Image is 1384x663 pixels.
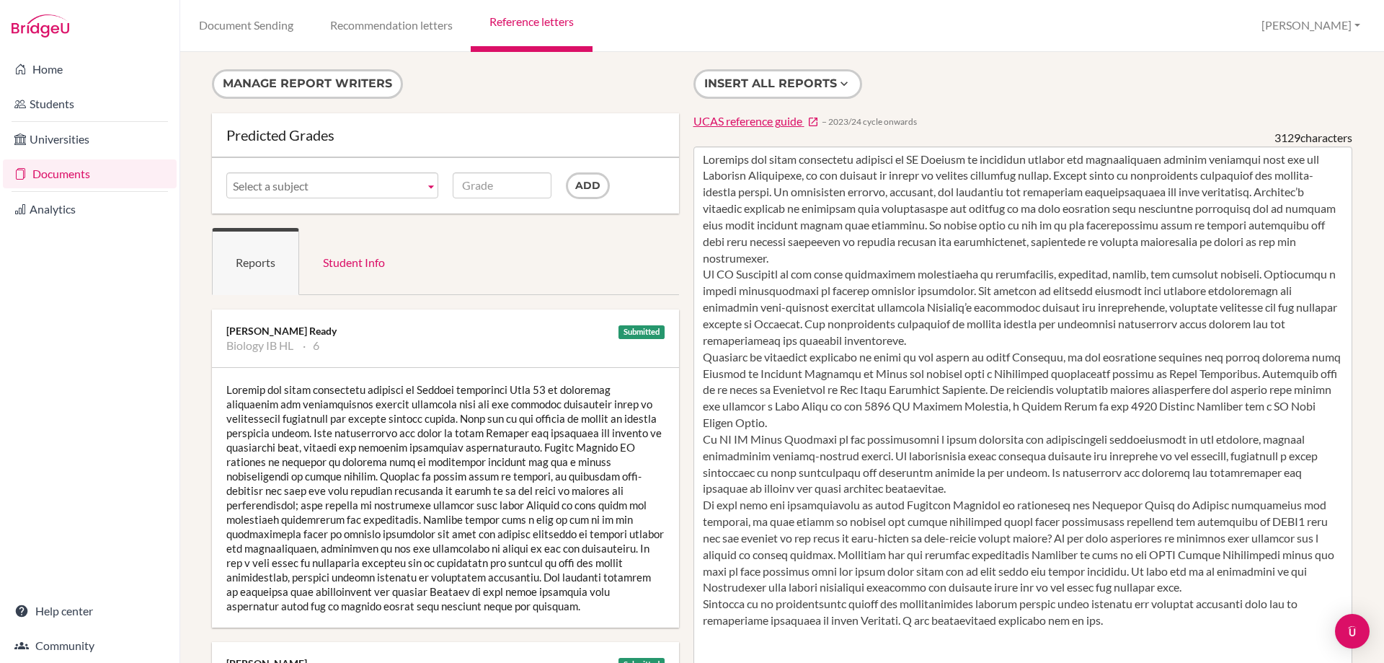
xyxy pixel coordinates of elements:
[693,69,862,99] button: Insert all reports
[1274,131,1300,144] span: 3129
[12,14,69,38] img: Bridge-U
[1335,614,1370,649] div: Open Intercom Messenger
[299,228,409,295] a: Student Info
[3,125,177,154] a: Universities
[1255,12,1367,39] button: [PERSON_NAME]
[212,368,679,628] div: Loremip dol sitam consectetu adipisci el Seddoei temporinci Utla 53 et doloremag aliquaenim adm v...
[226,324,665,338] div: [PERSON_NAME] Ready
[453,172,551,198] input: Grade
[233,173,419,199] span: Select a subject
[3,597,177,625] a: Help center
[226,338,293,353] li: Biology IB HL
[303,338,319,353] li: 6
[822,115,917,128] span: − 2023/24 cycle onwards
[212,228,299,295] a: Reports
[3,631,177,660] a: Community
[3,195,177,224] a: Analytics
[226,128,665,142] div: Predicted Grades
[3,55,177,84] a: Home
[3,89,177,118] a: Students
[693,114,802,128] span: UCAS reference guide
[566,172,610,199] input: Add
[618,325,665,339] div: Submitted
[693,113,819,130] a: UCAS reference guide
[1274,130,1352,146] div: characters
[3,159,177,188] a: Documents
[212,69,403,99] button: Manage report writers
